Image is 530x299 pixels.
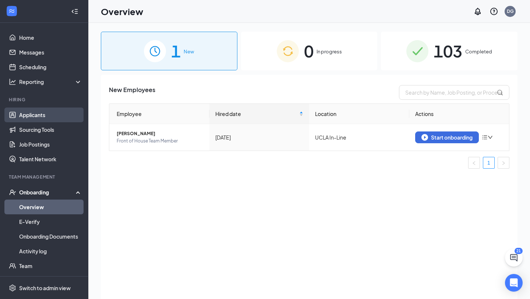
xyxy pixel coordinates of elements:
[317,48,342,55] span: In progress
[309,104,409,124] th: Location
[498,157,509,169] li: Next Page
[19,258,82,273] a: Team
[19,189,76,196] div: Onboarding
[71,8,78,15] svg: Collapse
[117,130,204,137] span: [PERSON_NAME]
[9,284,16,292] svg: Settings
[19,152,82,166] a: Talent Network
[109,85,155,100] span: New Employees
[304,38,314,64] span: 0
[19,108,82,122] a: Applicants
[101,5,143,18] h1: Overview
[19,45,82,60] a: Messages
[19,60,82,74] a: Scheduling
[19,273,82,288] a: Documents
[465,48,492,55] span: Completed
[409,104,509,124] th: Actions
[472,161,476,165] span: left
[482,134,488,140] span: bars
[19,30,82,45] a: Home
[509,253,518,262] svg: ChatActive
[498,157,509,169] button: right
[468,157,480,169] button: left
[488,135,493,140] span: down
[117,137,204,145] span: Front of House Team Member
[399,85,509,100] input: Search by Name, Job Posting, or Process
[505,274,523,292] div: Open Intercom Messenger
[501,161,506,165] span: right
[483,157,494,168] a: 1
[421,134,473,141] div: Start onboarding
[9,96,81,103] div: Hiring
[19,214,82,229] a: E-Verify
[9,174,81,180] div: Team Management
[215,110,298,118] span: Hired date
[507,8,514,14] div: DG
[184,48,194,55] span: New
[505,249,523,267] button: ChatActive
[8,7,15,15] svg: WorkstreamLogo
[19,244,82,258] a: Activity log
[415,131,479,143] button: Start onboarding
[171,38,181,64] span: 1
[9,78,16,85] svg: Analysis
[19,200,82,214] a: Overview
[473,7,482,16] svg: Notifications
[9,189,16,196] svg: UserCheck
[215,133,304,141] div: [DATE]
[19,137,82,152] a: Job Postings
[468,157,480,169] li: Previous Page
[19,78,82,85] div: Reporting
[19,284,71,292] div: Switch to admin view
[19,229,82,244] a: Onboarding Documents
[19,122,82,137] a: Sourcing Tools
[434,38,462,64] span: 103
[515,248,523,254] div: 21
[309,124,409,151] td: UCLA In-Line
[109,104,209,124] th: Employee
[490,7,498,16] svg: QuestionInfo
